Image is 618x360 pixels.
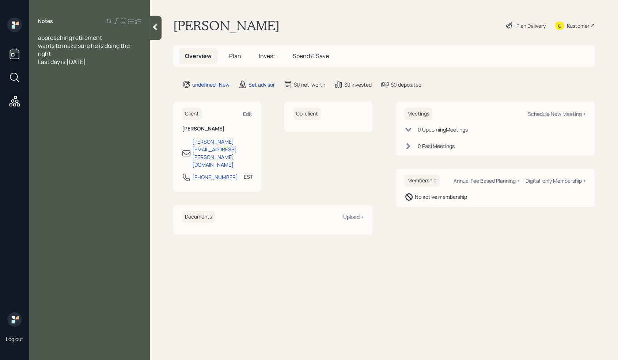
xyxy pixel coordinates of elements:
[344,81,372,88] div: $0 invested
[454,177,520,184] div: Annual Fee Based Planning +
[182,211,215,223] h6: Documents
[405,108,432,120] h6: Meetings
[38,58,86,66] span: Last day is [DATE]
[343,213,364,220] div: Upload +
[243,110,252,117] div: Edit
[391,81,421,88] div: $0 deposited
[249,81,275,88] div: Set advisor
[526,177,586,184] div: Digital-only Membership +
[259,52,275,60] span: Invest
[418,126,468,133] div: 0 Upcoming Meeting s
[192,173,238,181] div: [PHONE_NUMBER]
[6,336,23,342] div: Log out
[293,52,329,60] span: Spend & Save
[38,34,102,42] span: approaching retirement
[38,18,53,25] label: Notes
[182,126,252,132] h6: [PERSON_NAME]
[293,108,321,120] h6: Co-client
[528,110,586,117] div: Schedule New Meeting +
[567,22,589,30] div: Kustomer
[173,18,280,34] h1: [PERSON_NAME]
[192,138,252,168] div: [PERSON_NAME][EMAIL_ADDRESS][PERSON_NAME][DOMAIN_NAME]
[229,52,241,60] span: Plan
[192,81,230,88] div: undefined · New
[182,108,202,120] h6: Client
[185,52,212,60] span: Overview
[7,312,22,327] img: retirable_logo.png
[415,193,467,201] div: No active membership
[244,173,253,181] div: EST
[38,42,131,58] span: wants to make sure he is doing the right
[418,142,455,150] div: 0 Past Meeting s
[516,22,546,30] div: Plan Delivery
[405,175,439,187] h6: Membership
[294,81,325,88] div: $0 net-worth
